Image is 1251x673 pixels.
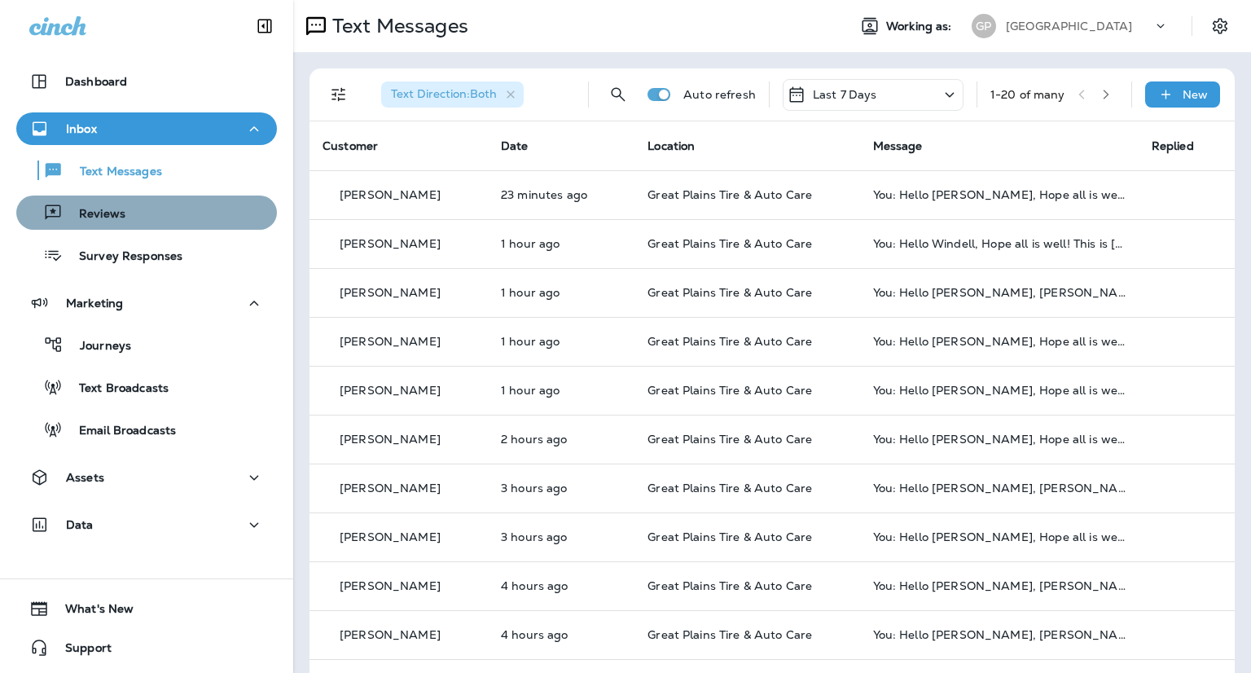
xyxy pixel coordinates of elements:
button: Search Messages [602,78,634,111]
p: [PERSON_NAME] [340,335,441,348]
button: Settings [1205,11,1235,41]
div: You: Hello Michael, Hope all is well! This is Justin at Great Plains Tire & Auto Care, I wanted t... [873,482,1126,495]
span: Customer [323,139,378,153]
p: Oct 14, 2025 12:30 PM [501,579,621,592]
p: Oct 14, 2025 03:30 PM [501,237,621,250]
p: Text Messages [326,14,468,38]
span: Text Direction : Both [391,86,497,101]
span: Great Plains Tire & Auto Care [647,383,812,398]
span: Great Plains Tire & Auto Care [647,432,812,446]
p: Text Messages [64,165,162,180]
p: Inbox [66,122,97,135]
span: Date [501,139,529,153]
span: Great Plains Tire & Auto Care [647,481,812,495]
span: Great Plains Tire & Auto Care [647,334,812,349]
button: Assets [16,461,277,494]
div: Text Direction:Both [381,81,524,108]
div: You: Hello Windell, Hope all is well! This is Justin from Great Plains Tire & Auto Care. I wanted... [873,237,1126,250]
div: You: Hello Tyleen, Hope all is well! This is Justin from Great Plains Tire & Auto Care. I wanted ... [873,433,1126,446]
span: Great Plains Tire & Auto Care [647,627,812,642]
p: New [1183,88,1208,101]
p: [PERSON_NAME] [340,433,441,446]
button: Text Messages [16,153,277,187]
p: Oct 14, 2025 01:30 PM [501,482,621,495]
p: Journeys [64,339,131,354]
button: Filters [323,78,355,111]
p: Oct 14, 2025 04:30 PM [501,188,621,201]
button: Data [16,508,277,541]
p: [PERSON_NAME] [340,237,441,250]
p: Email Broadcasts [63,424,176,439]
p: Dashboard [65,75,127,88]
button: Marketing [16,287,277,319]
button: Reviews [16,196,277,230]
div: You: Hello Robert, Hope all is well! This is Justin at Great Plains Tire & Auto Care, I wanted to... [873,286,1126,299]
p: Oct 14, 2025 01:30 PM [501,530,621,543]
p: [PERSON_NAME] [340,530,441,543]
div: GP [972,14,996,38]
span: What's New [49,602,134,622]
button: Journeys [16,328,277,362]
button: Email Broadcasts [16,412,277,446]
span: Replied [1152,139,1194,153]
button: Support [16,631,277,664]
p: Auto refresh [683,88,756,101]
div: You: Hello Brian, Hope all is well! This is Justin from Great Plains Tire & Auto Care. I wanted t... [873,579,1126,592]
p: [PERSON_NAME] [340,286,441,299]
button: Survey Responses [16,238,277,272]
p: Oct 14, 2025 03:30 PM [501,286,621,299]
span: Working as: [886,20,955,33]
div: You: Hello Wykena, Hope all is well! This is Justin from Great Plains Tire & Auto Care. I wanted ... [873,384,1126,397]
div: You: Hello Steve, Hope all is well! This is Justin from Great Plains Tire & Auto Care. I wanted t... [873,335,1126,348]
div: You: Hello Jacob, Hope all is well! This is Justin from Great Plains Tire & Auto Care. I wanted t... [873,628,1126,641]
div: 1 - 20 of many [990,88,1065,101]
span: Great Plains Tire & Auto Care [647,578,812,593]
button: Dashboard [16,65,277,98]
span: Message [873,139,923,153]
p: Reviews [63,207,125,222]
button: What's New [16,592,277,625]
span: Support [49,641,112,661]
p: Last 7 Days [813,88,877,101]
p: Oct 14, 2025 02:30 PM [501,433,621,446]
button: Inbox [16,112,277,145]
span: Great Plains Tire & Auto Care [647,236,812,251]
p: [PERSON_NAME] [340,579,441,592]
p: Marketing [66,297,123,310]
span: Location [647,139,695,153]
p: Text Broadcasts [63,381,169,397]
p: Oct 14, 2025 03:30 PM [501,384,621,397]
span: Great Plains Tire & Auto Care [647,187,812,202]
p: Survey Responses [63,249,182,265]
p: Oct 14, 2025 03:30 PM [501,335,621,348]
button: Text Broadcasts [16,370,277,404]
div: You: Hello Aimee, Hope all is well! This is Justin at Great Plains Tire & Auto Care, I wanted to ... [873,188,1126,201]
p: [PERSON_NAME] [340,188,441,201]
p: [PERSON_NAME] [340,482,441,495]
p: [GEOGRAPHIC_DATA] [1006,20,1132,33]
p: [PERSON_NAME] [340,384,441,397]
div: You: Hello Yolanda, Hope all is well! This is Justin from Great Plains Tire & Auto Care. I wanted... [873,530,1126,543]
span: Great Plains Tire & Auto Care [647,285,812,300]
button: Collapse Sidebar [242,10,288,42]
p: Data [66,518,94,531]
p: Assets [66,471,104,484]
span: Great Plains Tire & Auto Care [647,530,812,544]
p: Oct 14, 2025 12:30 PM [501,628,621,641]
p: [PERSON_NAME] [340,628,441,641]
